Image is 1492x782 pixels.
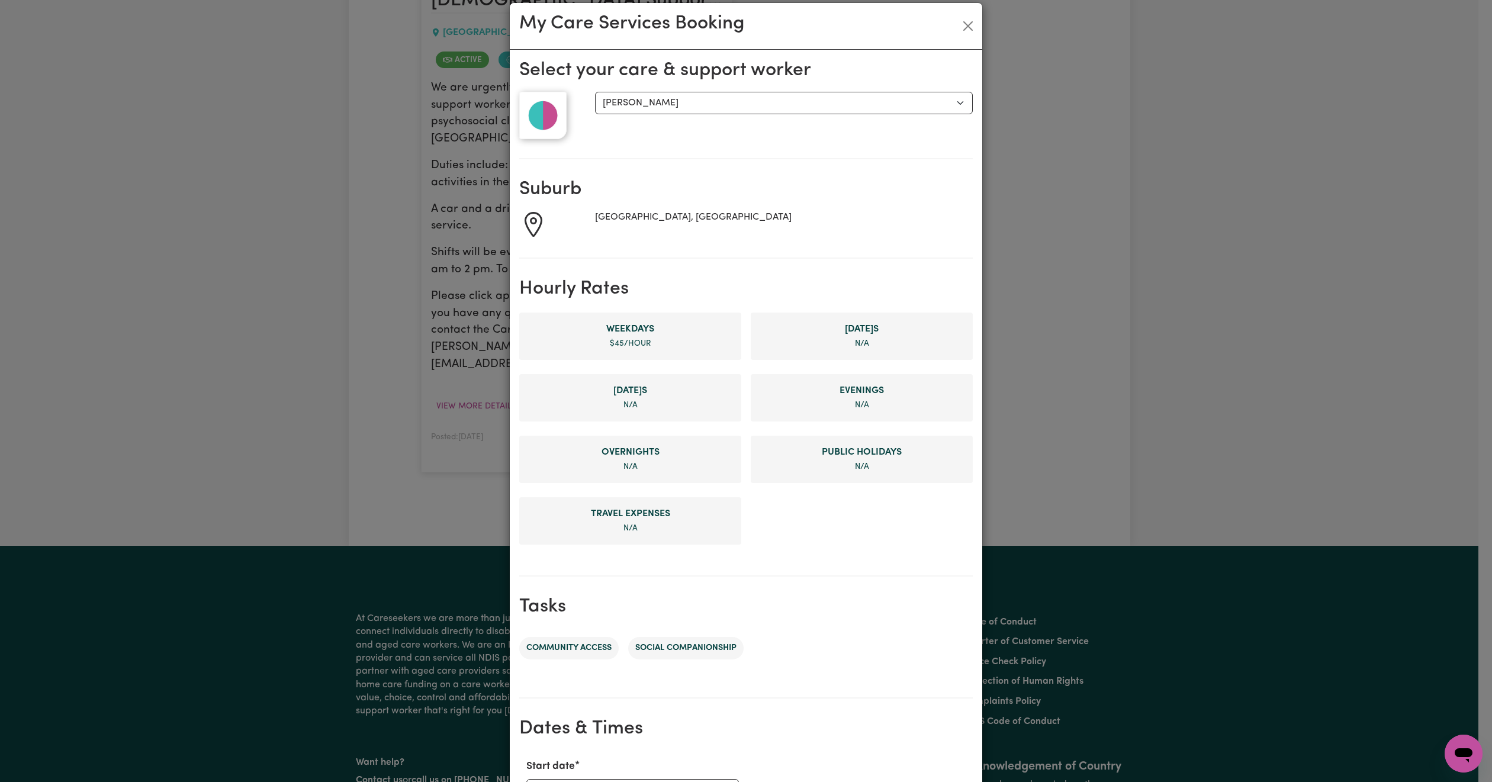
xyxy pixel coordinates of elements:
span: not specified [855,463,869,471]
span: Weekday rate [529,322,732,336]
span: not specified [623,401,638,409]
span: Overnight rate [529,445,732,459]
label: Start date [526,759,575,774]
h2: Hourly Rates [519,278,973,300]
h2: Select your care & support worker [519,59,973,82]
span: Travel Expense rate [529,507,732,521]
span: not specified [623,463,638,471]
span: Sunday rate [529,384,732,398]
span: Evening rate [760,384,963,398]
span: [GEOGRAPHIC_DATA], [GEOGRAPHIC_DATA] [595,213,792,222]
h2: My Care Services Booking [519,12,745,35]
span: not specified [855,340,869,347]
iframe: Button to launch messaging window, conversation in progress [1445,735,1483,773]
span: $ 45 /hour [610,340,651,347]
span: Public Holiday rate [760,445,963,459]
span: Saturday rate [760,322,963,336]
h2: Suburb [519,178,973,201]
img: default_profile_pic.99ad5853.jpg [519,92,567,139]
span: not specified [855,401,869,409]
h2: Tasks [519,596,973,618]
li: Social companionship [628,637,744,659]
span: not specified [623,524,638,532]
h2: Dates & Times [519,717,973,740]
button: Close [959,17,977,36]
li: Community access [519,637,619,659]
